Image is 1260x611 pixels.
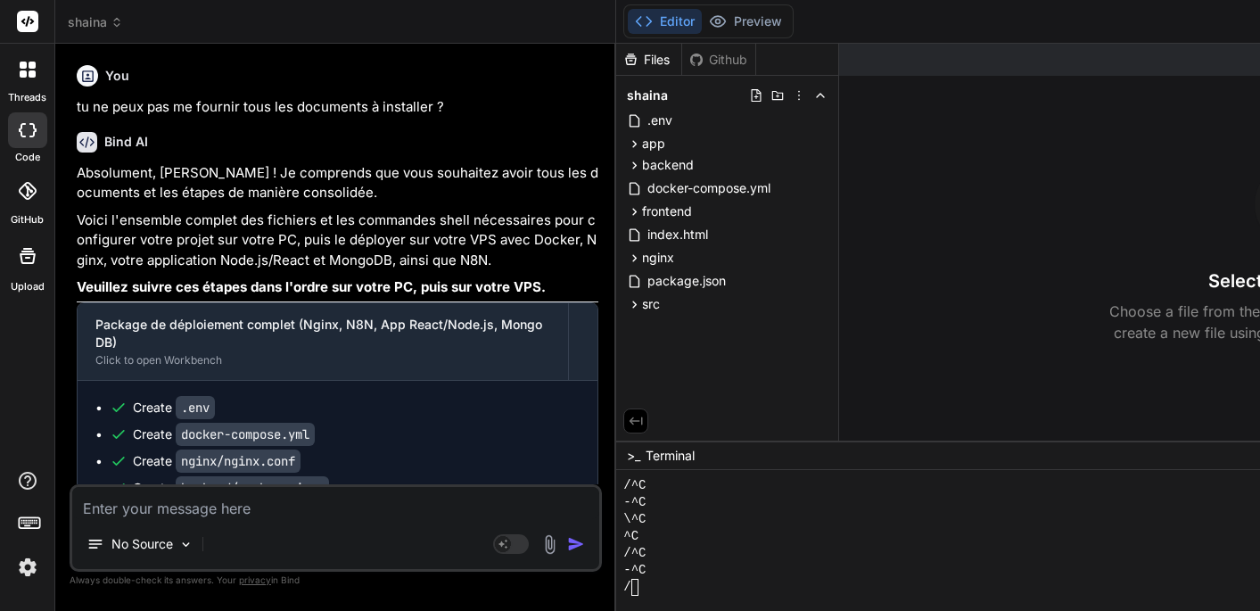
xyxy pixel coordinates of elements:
[133,452,301,470] div: Create
[623,579,630,596] span: /
[77,211,598,271] p: Voici l'ensemble complet des fichiers et les commandes shell nécessaires pour configurer votre pr...
[133,479,329,497] div: Create
[111,535,173,553] p: No Source
[78,303,568,380] button: Package de déploiement complet (Nginx, N8N, App React/Node.js, MongoDB)Click to open Workbench
[642,249,674,267] span: nginx
[176,396,215,419] code: .env
[646,110,674,131] span: .env
[105,67,129,85] h6: You
[623,511,646,528] span: \^C
[567,535,585,553] img: icon
[8,90,46,105] label: threads
[623,477,646,494] span: /^C
[178,537,194,552] img: Pick Models
[11,279,45,294] label: Upload
[133,425,315,443] div: Create
[70,572,602,589] p: Always double-check its answers. Your in Bind
[77,163,598,203] p: Absolument, [PERSON_NAME] ! Je comprends que vous souhaitez avoir tous les documents et les étape...
[623,562,646,579] span: -^C
[642,135,665,153] span: app
[176,450,301,473] code: nginx/nginx.conf
[646,447,695,465] span: Terminal
[95,316,550,351] div: Package de déploiement complet (Nginx, N8N, App React/Node.js, MongoDB)
[133,399,215,417] div: Create
[642,202,692,220] span: frontend
[77,97,598,118] p: tu ne peux pas me fournir tous les documents à installer ?
[239,574,271,585] span: privacy
[627,87,668,104] span: shaina
[623,494,646,511] span: -^C
[95,353,550,367] div: Click to open Workbench
[627,447,640,465] span: >_
[15,150,40,165] label: code
[642,295,660,313] span: src
[628,9,702,34] button: Editor
[702,9,789,34] button: Preview
[623,528,638,545] span: ^C
[176,423,315,446] code: docker-compose.yml
[104,133,148,151] h6: Bind AI
[176,476,329,500] code: backend/package.json
[623,545,646,562] span: /^C
[539,534,560,555] img: attachment
[77,278,546,295] strong: Veuillez suivre ces étapes dans l'ordre sur votre PC, puis sur votre VPS.
[646,270,728,292] span: package.json
[642,156,694,174] span: backend
[646,224,710,245] span: index.html
[11,212,44,227] label: GitHub
[68,13,123,31] span: shaina
[646,178,772,199] span: docker-compose.yml
[12,552,43,582] img: settings
[682,51,755,69] div: Github
[616,51,681,69] div: Files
